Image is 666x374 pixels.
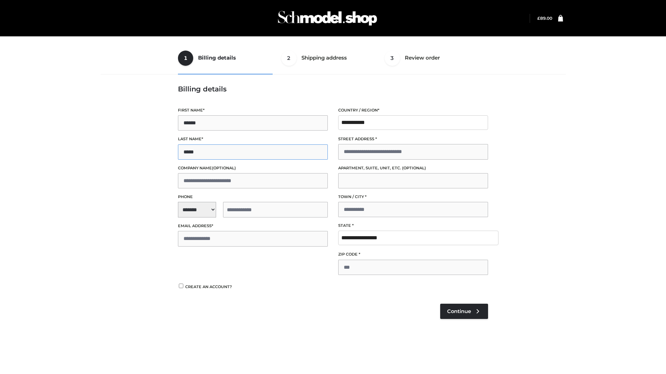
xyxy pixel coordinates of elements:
label: Country / Region [338,107,488,114]
label: Last name [178,136,328,142]
label: First name [178,107,328,114]
label: Email address [178,223,328,229]
span: Create an account? [185,284,232,289]
span: (optional) [402,166,426,170]
span: £ [537,16,540,21]
label: Town / City [338,194,488,200]
label: State [338,222,488,229]
a: £89.00 [537,16,552,21]
a: Continue [440,304,488,319]
bdi: 89.00 [537,16,552,21]
label: Phone [178,194,328,200]
label: ZIP Code [338,251,488,258]
label: Apartment, suite, unit, etc. [338,165,488,171]
label: Company name [178,165,328,171]
img: Schmodel Admin 964 [275,5,379,32]
span: Continue [447,308,471,314]
span: (optional) [212,166,236,170]
h3: Billing details [178,85,488,93]
label: Street address [338,136,488,142]
input: Create an account? [178,284,184,288]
